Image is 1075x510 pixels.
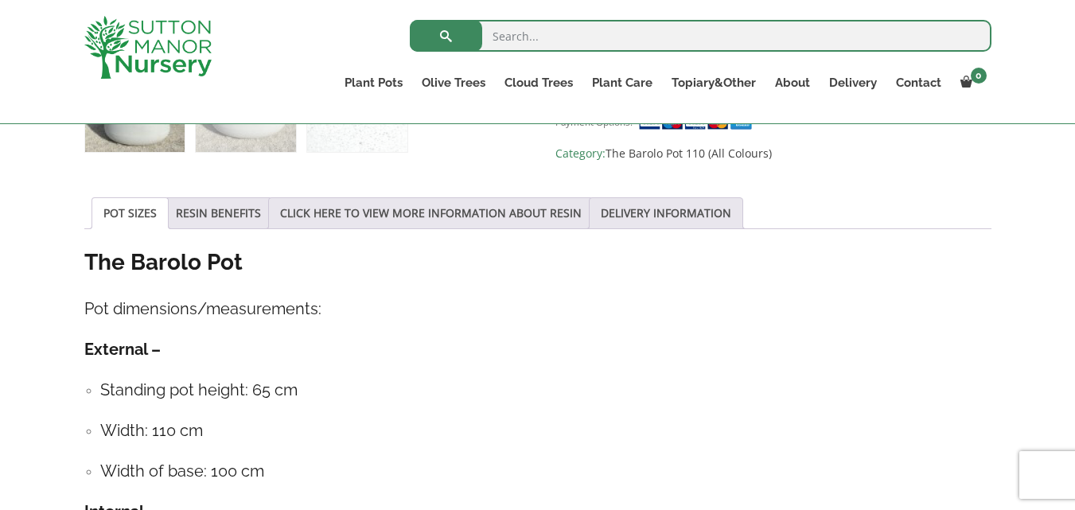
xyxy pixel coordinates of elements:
strong: The Barolo Pot [84,249,243,275]
a: POT SIZES [103,198,157,228]
a: About [765,72,820,94]
h4: Standing pot height: 65 cm [100,378,991,403]
a: Cloud Trees [495,72,582,94]
a: RESIN BENEFITS [176,198,261,228]
a: CLICK HERE TO VIEW MORE INFORMATION ABOUT RESIN [280,198,582,228]
a: 0 [951,72,991,94]
strong: External – [84,340,161,359]
a: Contact [886,72,951,94]
a: Delivery [820,72,886,94]
a: Topiary&Other [662,72,765,94]
span: 0 [971,68,987,84]
a: Olive Trees [412,72,495,94]
a: The Barolo Pot 110 (All Colours) [606,146,772,161]
a: Plant Care [582,72,662,94]
input: Search... [410,20,991,52]
a: DELIVERY INFORMATION [601,198,731,228]
a: Plant Pots [335,72,412,94]
span: Category: [555,144,991,163]
img: logo [84,16,212,79]
h4: Pot dimensions/measurements: [84,297,991,321]
h4: Width: 110 cm [100,419,991,443]
h4: Width of base: 100 cm [100,459,991,484]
